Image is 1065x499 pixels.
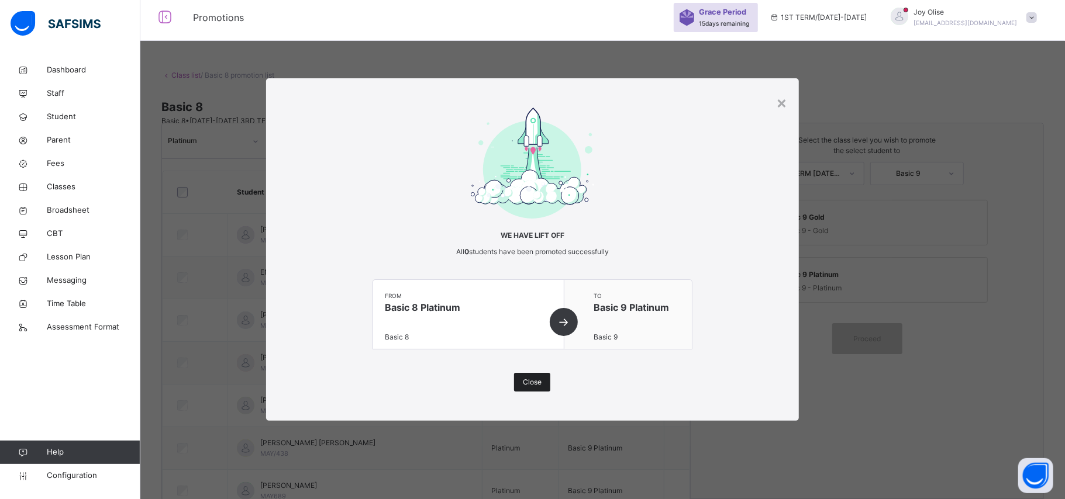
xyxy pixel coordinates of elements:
span: All students have been promoted successfully [456,247,609,256]
span: Joy Olise [914,7,1018,18]
span: Grace Period [699,6,746,18]
span: CBT [47,228,140,240]
div: × [776,90,787,115]
span: Basic 8 Platinum [385,300,552,314]
span: Dashboard [47,64,140,76]
span: to [594,292,680,300]
span: Messaging [47,275,140,286]
span: Close [523,377,542,387]
span: 15 days remaining [699,20,749,27]
span: from [385,292,552,300]
span: Promotions [193,11,662,25]
span: Student [47,111,140,123]
span: [EMAIL_ADDRESS][DOMAIN_NAME] [914,19,1018,26]
img: safsims [11,11,101,36]
span: Lesson Plan [47,251,140,263]
span: Parent [47,134,140,146]
span: Classes [47,181,140,193]
span: Broadsheet [47,205,140,216]
img: take-off-complete.1ce1a4aa937d04e8611fc73cc7ee0ef8.svg [471,108,595,219]
span: Assessment Format [47,321,140,333]
b: 0 [464,247,469,256]
span: Staff [47,88,140,99]
span: We have lift off [373,230,692,241]
div: JoyOlise [879,7,1043,28]
span: Basic 9 Platinum [594,300,680,314]
span: Basic 8 [385,332,409,341]
button: Open asap [1018,458,1053,493]
span: Configuration [47,470,140,481]
span: Help [47,446,140,458]
span: session/term information [770,12,867,23]
img: sticker-purple.71386a28dfed39d6af7621340158ba97.svg [680,9,694,26]
span: Fees [47,158,140,169]
span: Time Table [47,298,140,310]
span: Basic 9 [594,332,618,341]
